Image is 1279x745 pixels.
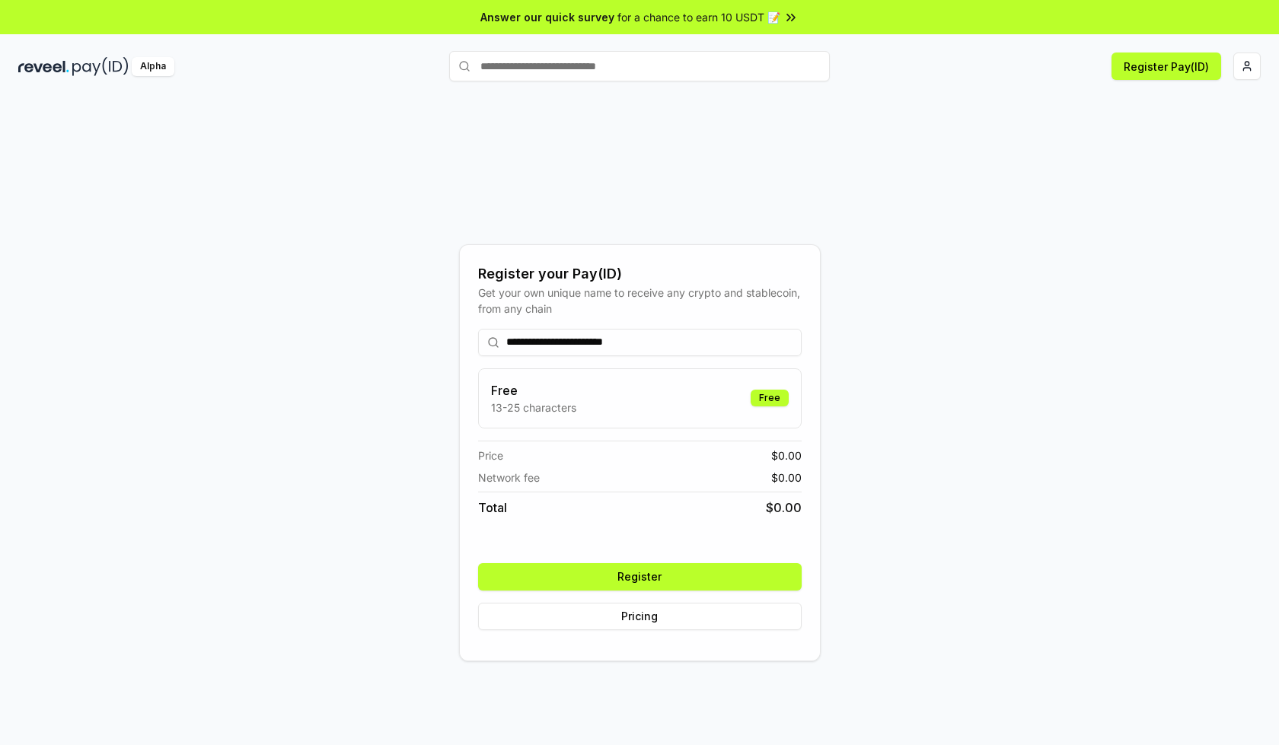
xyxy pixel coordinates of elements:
p: 13-25 characters [491,400,576,415]
h3: Free [491,381,576,400]
span: $ 0.00 [771,447,802,463]
img: pay_id [72,57,129,76]
span: Price [478,447,503,463]
button: Pricing [478,603,802,630]
img: reveel_dark [18,57,69,76]
span: Answer our quick survey [480,9,614,25]
span: for a chance to earn 10 USDT 📝 [617,9,780,25]
span: Total [478,498,507,517]
button: Register Pay(ID) [1112,53,1221,80]
button: Register [478,563,802,591]
div: Register your Pay(ID) [478,263,802,285]
span: $ 0.00 [771,470,802,486]
div: Alpha [132,57,174,76]
span: Network fee [478,470,540,486]
span: $ 0.00 [766,498,802,517]
div: Get your own unique name to receive any crypto and stablecoin, from any chain [478,285,802,317]
div: Free [751,390,789,406]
